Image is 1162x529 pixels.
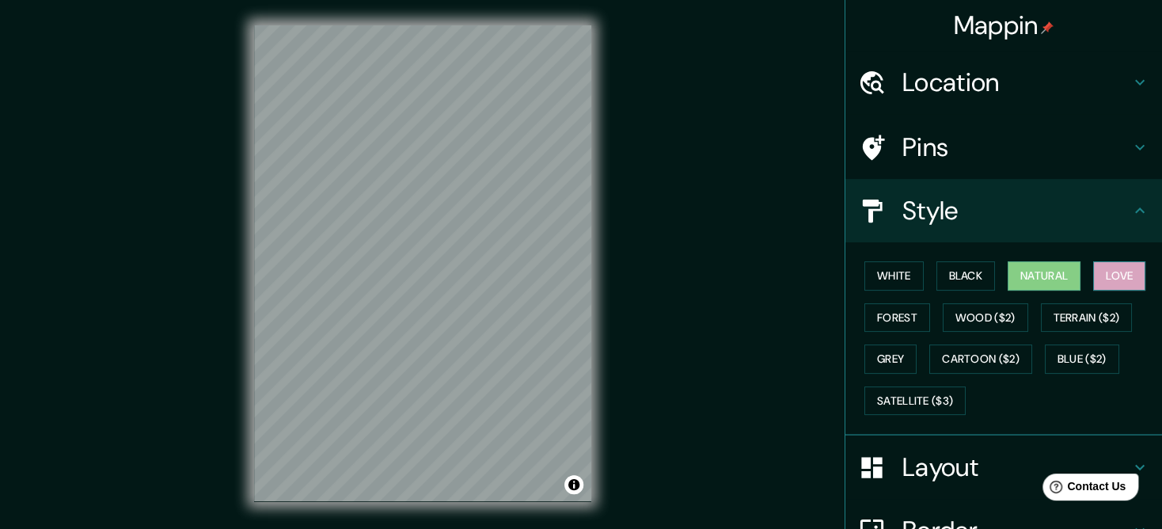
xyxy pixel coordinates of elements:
[1093,261,1145,291] button: Love
[1021,467,1145,512] iframe: Help widget launcher
[902,67,1130,98] h4: Location
[1008,261,1080,291] button: Natural
[845,51,1162,114] div: Location
[902,131,1130,163] h4: Pins
[1045,344,1119,374] button: Blue ($2)
[864,344,917,374] button: Grey
[254,25,591,502] canvas: Map
[564,475,583,494] button: Toggle attribution
[954,10,1054,41] h4: Mappin
[845,116,1162,179] div: Pins
[1041,303,1133,333] button: Terrain ($2)
[864,303,930,333] button: Forest
[929,344,1032,374] button: Cartoon ($2)
[943,303,1028,333] button: Wood ($2)
[845,179,1162,242] div: Style
[902,451,1130,483] h4: Layout
[864,261,924,291] button: White
[1041,21,1054,34] img: pin-icon.png
[864,386,966,416] button: Satellite ($3)
[845,436,1162,499] div: Layout
[936,261,996,291] button: Black
[902,195,1130,226] h4: Style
